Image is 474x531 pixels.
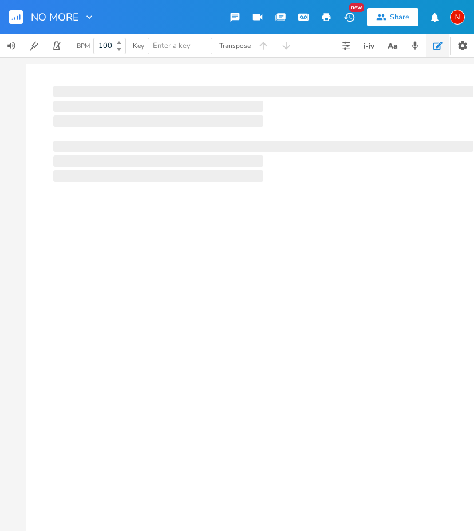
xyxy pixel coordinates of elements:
div: New [349,3,364,12]
div: nadaluttienrico [450,10,465,25]
span: Enter a key [153,41,191,51]
button: N [450,4,465,30]
span: NO MORE [31,12,79,22]
div: BPM [77,43,90,49]
div: Transpose [219,42,251,49]
button: New [338,7,361,27]
div: Share [390,12,409,22]
div: Key [133,42,144,49]
button: Share [367,8,418,26]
